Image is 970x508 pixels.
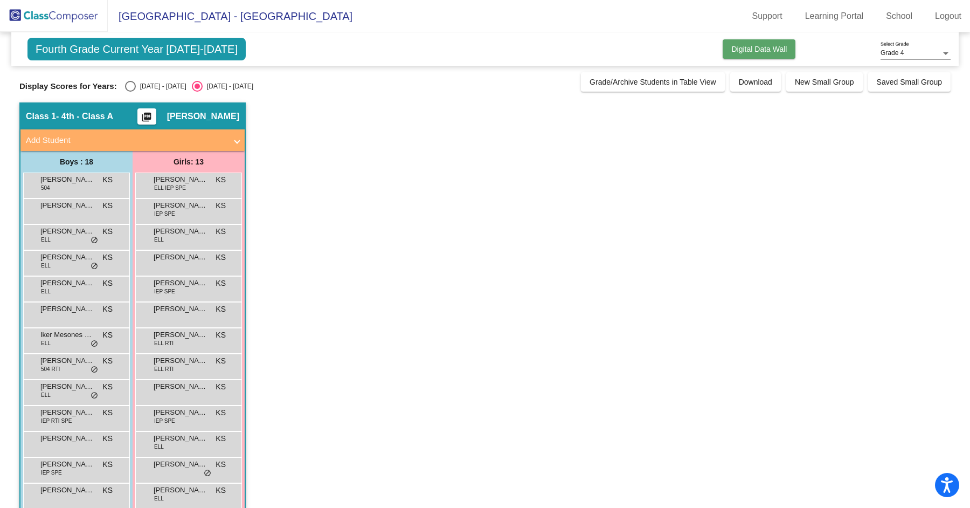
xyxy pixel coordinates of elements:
div: [DATE] - [DATE] [203,81,253,91]
span: KS [102,485,113,496]
span: Grade 4 [881,49,904,57]
span: 504 [41,184,50,192]
div: [DATE] - [DATE] [136,81,186,91]
span: KS [216,252,226,263]
span: [PERSON_NAME] [40,252,94,263]
span: ELL [154,236,164,244]
span: Download [739,78,772,86]
span: KS [216,226,226,237]
span: [PERSON_NAME] [154,485,207,496]
span: ELL [154,443,164,451]
span: [PERSON_NAME] [40,407,94,418]
button: Download [730,72,781,92]
span: do_not_disturb_alt [91,366,98,374]
span: ELL [154,495,164,503]
span: [PERSON_NAME] [40,433,94,444]
button: Grade/Archive Students in Table View [581,72,725,92]
button: Saved Small Group [868,72,951,92]
span: 504 RTI [41,365,60,373]
span: - 4th - Class A [56,111,113,122]
span: KS [102,252,113,263]
span: KS [102,459,113,470]
mat-panel-title: Add Student [26,134,226,147]
span: KS [216,485,226,496]
span: ELL RTI [154,339,174,347]
span: Class 1 [26,111,56,122]
div: Girls: 13 [133,151,245,173]
span: Grade/Archive Students in Table View [590,78,716,86]
a: Logout [926,8,970,25]
span: do_not_disturb_alt [91,340,98,348]
span: KS [102,278,113,289]
span: KS [216,278,226,289]
span: IEP RTI SPE [41,417,72,425]
span: ELL [41,339,51,347]
span: ELL [41,236,51,244]
span: [PERSON_NAME] [40,200,94,211]
span: [PERSON_NAME] [154,174,207,185]
span: IEP SPE [154,287,175,296]
span: do_not_disturb_alt [204,469,211,478]
span: [PERSON_NAME] [40,355,94,366]
span: New Small Group [795,78,854,86]
span: KS [102,433,113,444]
span: [PERSON_NAME] De La [PERSON_NAME] [40,278,94,289]
span: Digital Data Wall [731,45,787,53]
span: IEP SPE [154,417,175,425]
span: Fourth Grade Current Year [DATE]-[DATE] [27,38,246,60]
span: [PERSON_NAME] [154,252,207,263]
span: [PERSON_NAME] [154,200,207,211]
span: KS [216,355,226,367]
button: New Small Group [786,72,863,92]
span: [PERSON_NAME] [154,226,207,237]
span: KS [102,355,113,367]
span: IEP SPE [154,210,175,218]
mat-radio-group: Select an option [125,81,253,92]
span: KS [216,329,226,341]
span: do_not_disturb_alt [91,262,98,271]
span: do_not_disturb_alt [91,236,98,245]
mat-expansion-panel-header: Add Student [20,129,245,151]
span: KS [102,381,113,393]
span: KS [216,433,226,444]
span: [PERSON_NAME] [40,304,94,314]
a: School [877,8,921,25]
span: ELL [41,391,51,399]
span: KS [102,200,113,211]
span: IEP SPE [41,469,62,477]
span: [PERSON_NAME] [154,459,207,470]
span: KS [102,174,113,186]
span: [PERSON_NAME] [154,381,207,392]
span: KS [216,200,226,211]
button: Digital Data Wall [723,39,795,59]
span: [GEOGRAPHIC_DATA] - [GEOGRAPHIC_DATA] [108,8,352,25]
span: [PERSON_NAME] [154,278,207,289]
span: do_not_disturb_alt [91,392,98,400]
span: KS [216,459,226,470]
button: Print Students Details [137,108,156,125]
div: Boys : 18 [20,151,133,173]
span: KS [216,407,226,418]
span: KS [102,407,113,418]
span: Display Scores for Years: [19,81,117,91]
span: [PERSON_NAME] [40,174,94,185]
span: [PERSON_NAME] [40,381,94,392]
span: [PERSON_NAME] [154,407,207,418]
span: [PERSON_NAME] [154,329,207,340]
span: [PERSON_NAME] [167,111,239,122]
mat-icon: picture_as_pdf [140,112,153,127]
span: [PERSON_NAME] [154,355,207,366]
span: Iker Mesones Urcia [40,329,94,340]
a: Learning Portal [796,8,872,25]
span: KS [216,381,226,393]
a: Support [744,8,791,25]
span: ELL [41,287,51,296]
span: ELL RTI [154,365,174,373]
span: ELL IEP SPE [154,184,186,192]
span: KS [102,226,113,237]
span: [PERSON_NAME]-[PERSON_NAME] [154,304,207,314]
span: KS [102,329,113,341]
span: [PERSON_NAME] [40,485,94,496]
span: Saved Small Group [877,78,942,86]
span: KS [102,304,113,315]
